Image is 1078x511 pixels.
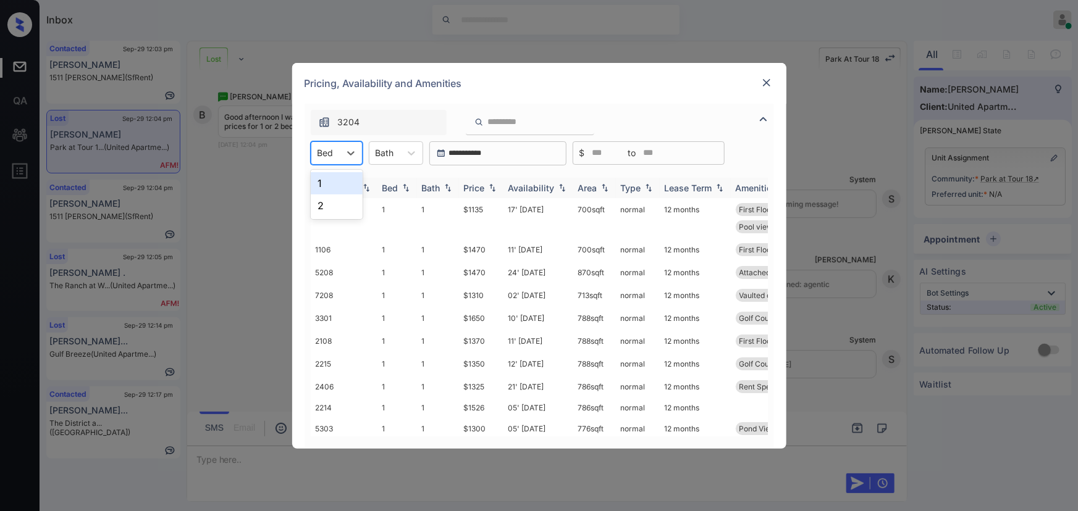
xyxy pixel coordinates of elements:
[459,238,503,261] td: $1470
[739,268,804,277] span: Attached Garage...
[503,417,573,440] td: 05' [DATE]
[739,222,773,231] span: Pool view
[417,198,459,238] td: 1
[503,330,573,352] td: 11' [DATE]
[417,375,459,398] td: 1
[442,183,454,192] img: sorting
[377,352,417,375] td: 1
[377,238,417,261] td: 1
[573,352,616,375] td: 788 sqft
[573,417,616,440] td: 776 sqft
[660,238,731,261] td: 12 months
[642,183,655,192] img: sorting
[459,261,503,284] td: $1470
[573,198,616,238] td: 700 sqft
[311,307,377,330] td: 3301
[616,284,660,307] td: normal
[360,183,373,192] img: sorting
[628,146,636,160] span: to
[377,398,417,417] td: 1
[377,375,417,398] td: 1
[464,183,485,193] div: Price
[377,261,417,284] td: 1
[616,238,660,261] td: normal
[377,330,417,352] td: 1
[382,183,398,193] div: Bed
[573,238,616,261] td: 700 sqft
[422,183,440,193] div: Bath
[616,261,660,284] td: normal
[318,116,331,128] img: icon-zuma
[616,417,660,440] td: normal
[292,63,786,104] div: Pricing, Availability and Amenities
[311,284,377,307] td: 7208
[556,183,568,192] img: sorting
[311,238,377,261] td: 1106
[660,284,731,307] td: 12 months
[377,284,417,307] td: 1
[459,284,503,307] td: $1310
[739,424,777,433] span: Pond View
[616,352,660,375] td: normal
[573,307,616,330] td: 788 sqft
[714,183,726,192] img: sorting
[616,198,660,238] td: normal
[739,359,799,368] span: Golf Course Vie...
[736,183,777,193] div: Amenities
[739,205,775,214] span: First Floor
[417,284,459,307] td: 1
[311,352,377,375] td: 2215
[377,198,417,238] td: 1
[503,238,573,261] td: 11' [DATE]
[573,284,616,307] td: 713 sqft
[311,417,377,440] td: 5303
[573,375,616,398] td: 786 sqft
[417,352,459,375] td: 1
[739,245,775,254] span: First Floor
[503,284,573,307] td: 02' [DATE]
[739,291,790,300] span: Vaulted ceiling
[660,198,731,238] td: 12 months
[311,261,377,284] td: 5208
[760,77,773,89] img: close
[311,194,363,217] div: 2
[579,146,585,160] span: $
[311,375,377,398] td: 2406
[459,417,503,440] td: $1300
[621,183,641,193] div: Type
[459,330,503,352] td: $1370
[311,398,377,417] td: 2214
[503,198,573,238] td: 17' [DATE]
[311,172,363,194] div: 1
[459,307,503,330] td: $1650
[739,382,788,391] span: Rent Special 1
[573,330,616,352] td: 788 sqft
[377,417,417,440] td: 1
[503,261,573,284] td: 24' [DATE]
[616,375,660,398] td: normal
[578,183,597,193] div: Area
[417,417,459,440] td: 1
[417,398,459,417] td: 1
[660,375,731,398] td: 12 months
[573,261,616,284] td: 870 sqft
[459,375,503,398] td: $1325
[616,330,660,352] td: normal
[660,417,731,440] td: 12 months
[338,115,360,129] span: 3204
[459,398,503,417] td: $1526
[665,183,712,193] div: Lease Term
[400,183,412,192] img: sorting
[503,352,573,375] td: 12' [DATE]
[459,352,503,375] td: $1350
[503,375,573,398] td: 21' [DATE]
[660,261,731,284] td: 12 months
[311,330,377,352] td: 2108
[474,117,484,128] img: icon-zuma
[503,398,573,417] td: 05' [DATE]
[739,314,799,323] span: Golf Course Vie...
[660,307,731,330] td: 12 months
[486,183,499,192] img: sorting
[503,307,573,330] td: 10' [DATE]
[417,307,459,330] td: 1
